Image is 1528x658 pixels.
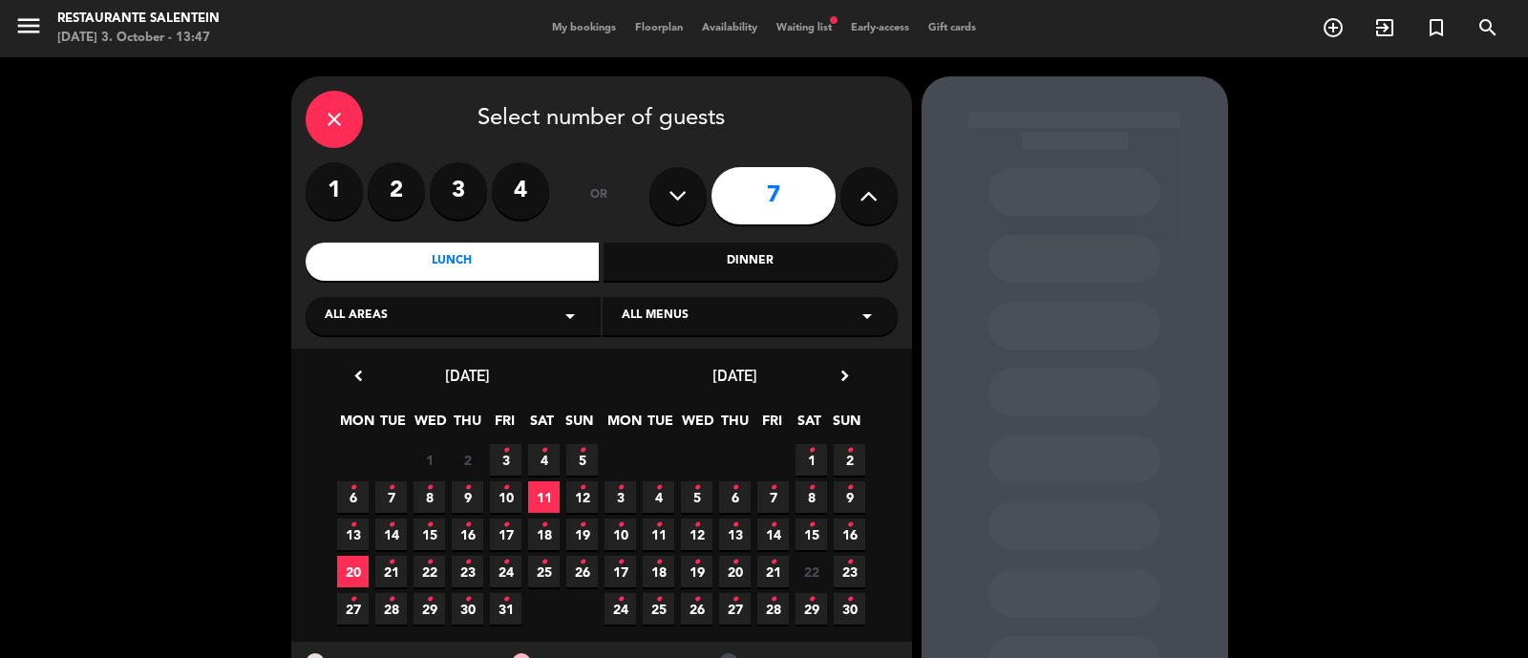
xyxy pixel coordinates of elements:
i: • [655,584,662,615]
span: 6 [337,481,369,513]
span: 16 [834,519,865,550]
i: arrow_drop_down [559,305,582,328]
span: 11 [643,519,674,550]
label: 4 [492,162,549,220]
span: 5 [566,444,598,476]
i: • [770,510,776,541]
i: • [388,584,394,615]
span: 25 [528,556,560,587]
i: • [846,547,853,578]
span: 19 [566,519,598,550]
span: 24 [490,556,521,587]
i: • [541,510,547,541]
span: 8 [796,481,827,513]
div: Select number of guests [306,91,898,148]
span: 30 [452,593,483,625]
span: WED [414,410,446,441]
i: • [464,473,471,503]
i: • [808,510,815,541]
i: • [693,473,700,503]
span: 25 [643,593,674,625]
i: • [732,473,738,503]
span: 16 [452,519,483,550]
span: Waiting list [767,23,841,33]
span: 13 [337,519,369,550]
span: 26 [566,556,598,587]
i: • [808,473,815,503]
i: • [732,510,738,541]
i: • [464,584,471,615]
i: • [502,435,509,466]
i: menu [14,11,43,40]
i: • [770,584,776,615]
span: 15 [796,519,827,550]
div: [DATE] 3. October - 13:47 [57,29,220,48]
div: Lunch [306,243,600,281]
span: 6 [719,481,751,513]
i: • [388,547,394,578]
i: • [579,510,585,541]
i: add_circle_outline [1322,16,1345,39]
span: 23 [452,556,483,587]
i: • [426,547,433,578]
span: 1 [796,444,827,476]
span: 7 [375,481,407,513]
span: fiber_manual_record [828,14,839,26]
span: 4 [528,444,560,476]
i: • [846,510,853,541]
span: 3 [490,444,521,476]
span: 8 [414,481,445,513]
span: Early-access [841,23,919,33]
span: 13 [719,519,751,550]
div: or [568,162,630,229]
span: WED [682,410,713,441]
i: • [770,473,776,503]
i: • [846,584,853,615]
span: MON [340,410,371,441]
span: SAT [526,410,558,441]
span: 5 [681,481,712,513]
span: SUN [831,410,862,441]
span: TUE [377,410,409,441]
span: 26 [681,593,712,625]
i: • [846,473,853,503]
i: • [388,510,394,541]
span: TUE [645,410,676,441]
span: FRI [489,410,520,441]
i: • [426,473,433,503]
span: 4 [643,481,674,513]
i: • [426,510,433,541]
i: chevron_left [349,366,369,386]
span: All areas [325,307,388,326]
span: 17 [490,519,521,550]
label: 3 [430,162,487,220]
span: 3 [605,481,636,513]
i: • [693,510,700,541]
i: • [655,510,662,541]
span: 28 [757,593,789,625]
span: 18 [528,519,560,550]
i: • [732,584,738,615]
span: [DATE] [712,366,757,385]
span: 20 [719,556,751,587]
span: SAT [794,410,825,441]
span: 11 [528,481,560,513]
span: Availability [692,23,767,33]
span: 28 [375,593,407,625]
i: • [693,584,700,615]
i: • [502,510,509,541]
i: • [502,547,509,578]
span: 9 [452,481,483,513]
button: menu [14,11,43,47]
i: • [388,473,394,503]
label: 2 [368,162,425,220]
i: • [655,473,662,503]
i: • [502,584,509,615]
i: chevron_right [835,366,855,386]
i: • [655,547,662,578]
span: 29 [796,593,827,625]
i: • [808,584,815,615]
span: 9 [834,481,865,513]
span: 18 [643,556,674,587]
span: 2 [834,444,865,476]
